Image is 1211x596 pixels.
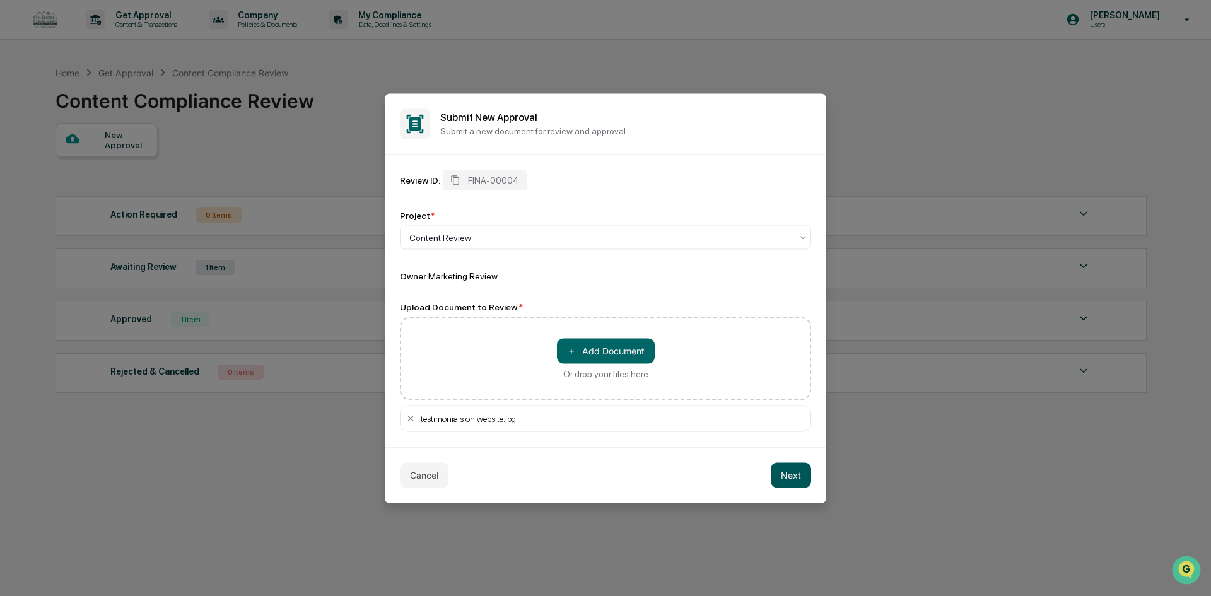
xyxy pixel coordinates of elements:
img: 1746055101610-c473b297-6a78-478c-a979-82029cc54cd1 [13,96,35,119]
span: ＋ [567,345,576,357]
div: 🖐️ [13,160,23,170]
button: Cancel [400,462,448,488]
span: Owner: [400,271,428,281]
span: Data Lookup [25,183,79,196]
div: 🔎 [13,184,23,194]
div: Or drop your files here [563,368,648,378]
button: Next [771,462,811,488]
div: Upload Document to Review [400,301,811,312]
a: 🗄️Attestations [86,154,161,177]
h2: Submit New Approval [440,112,811,124]
span: Attestations [104,159,156,172]
iframe: Open customer support [1171,554,1205,588]
button: Start new chat [214,100,230,115]
div: Review ID: [400,175,440,185]
div: We're available if you need us! [43,109,160,119]
p: Submit a new document for review and approval [440,126,811,136]
div: Project [400,210,435,220]
a: 🔎Data Lookup [8,178,85,201]
a: Powered byPylon [89,213,153,223]
div: Start new chat [43,96,207,109]
span: Pylon [126,214,153,223]
button: Or drop your files here [557,338,655,363]
span: Marketing Review [428,271,498,281]
span: Preclearance [25,159,81,172]
a: 🖐️Preclearance [8,154,86,177]
span: FINA-00004 [468,175,519,185]
div: 🗄️ [91,160,102,170]
div: testimonials on website.jpg [421,413,805,423]
p: How can we help? [13,26,230,47]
